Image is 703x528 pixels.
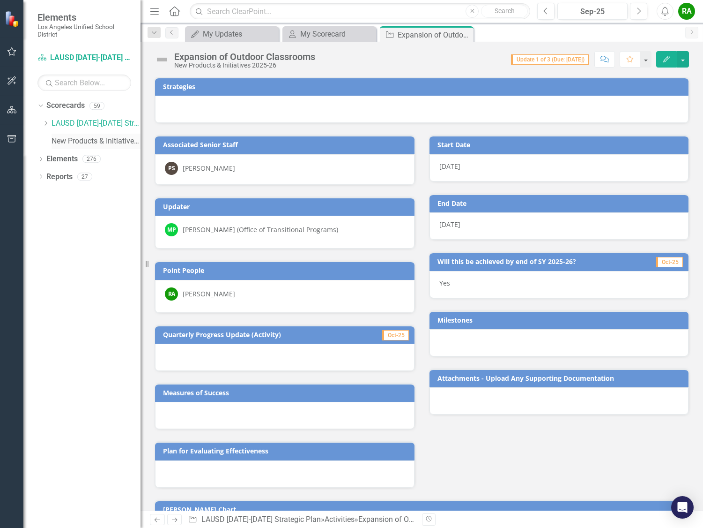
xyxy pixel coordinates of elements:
[203,28,276,40] div: My Updates
[557,3,628,20] button: Sep-25
[165,223,178,236] div: MP
[382,330,409,340] span: Oct-25
[163,203,410,210] h3: Updater
[183,289,235,299] div: [PERSON_NAME]
[437,200,684,207] h3: End Date
[37,75,131,91] input: Search Below...
[163,447,410,454] h3: Plan for Evaluating Effectiveness
[511,54,589,65] span: Update 1 of 3 (Due: [DATE])
[82,155,101,163] div: 276
[183,164,235,173] div: [PERSON_NAME]
[437,317,684,324] h3: Milestones
[163,267,410,274] h3: Point People
[201,515,321,524] a: LAUSD [DATE]-[DATE] Strategic Plan
[163,83,684,90] h3: Strategies
[165,162,178,175] div: PS
[437,258,643,265] h3: Will this be achieved by end of SY 2025-26?
[187,28,276,40] a: My Updates
[190,3,530,20] input: Search ClearPoint...
[52,136,141,147] a: New Products & Initiatives 2025-26
[398,29,471,41] div: Expansion of Outdoor Classrooms
[437,141,684,148] h3: Start Date
[155,52,170,67] img: Not Defined
[439,279,450,287] span: Yes
[325,515,355,524] a: Activities
[163,389,410,396] h3: Measures of Success
[678,3,695,20] button: RA
[300,28,374,40] div: My Scorecard
[188,514,414,525] div: » »
[163,506,684,513] h3: [PERSON_NAME] Chart
[89,102,104,110] div: 59
[358,515,472,524] div: Expansion of Outdoor Classrooms
[163,141,410,148] h3: Associated Senior Staff
[37,12,131,23] span: Elements
[174,62,315,69] div: New Products & Initiatives 2025-26
[561,6,624,17] div: Sep-25
[656,257,683,267] span: Oct-25
[37,23,131,38] small: Los Angeles Unified School District
[52,118,141,129] a: LAUSD [DATE]-[DATE] Strategic Plan
[46,154,78,165] a: Elements
[481,5,528,18] button: Search
[163,331,363,338] h3: Quarterly Progress Update (Activity)
[671,496,694,519] div: Open Intercom Messenger
[77,173,92,181] div: 27
[174,52,315,62] div: Expansion of Outdoor Classrooms
[285,28,374,40] a: My Scorecard
[46,172,73,182] a: Reports
[165,287,178,301] div: RA
[46,100,85,111] a: Scorecards
[183,225,338,234] div: [PERSON_NAME] (Office of Transitional Programs)
[437,375,684,382] h3: Attachments - Upload Any Supporting Documentation
[439,220,460,229] span: [DATE]
[439,162,460,171] span: [DATE]
[5,11,21,27] img: ClearPoint Strategy
[37,53,131,63] a: LAUSD [DATE]-[DATE] Strategic Plan
[495,7,515,15] span: Search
